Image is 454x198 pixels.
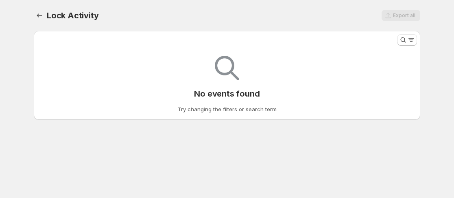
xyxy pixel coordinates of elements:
[194,89,260,99] p: No events found
[47,11,98,20] span: Lock Activity
[397,34,417,46] button: Search and filter results
[34,10,45,21] button: Back
[178,105,277,113] p: Try changing the filters or search term
[215,56,239,80] img: Empty search results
